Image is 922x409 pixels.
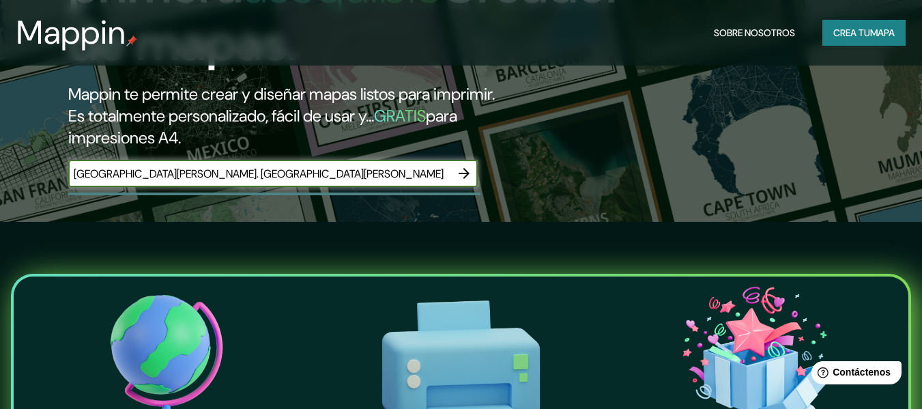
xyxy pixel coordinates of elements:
font: Mappin te permite crear y diseñar mapas listos para imprimir. [68,83,495,104]
iframe: Lanzador de widgets de ayuda [801,356,907,394]
button: Sobre nosotros [708,20,801,46]
img: pin de mapeo [126,36,137,46]
font: mapa [870,27,895,39]
button: Crea tumapa [822,20,906,46]
font: Crea tu [833,27,870,39]
font: Es totalmente personalizado, fácil de usar y... [68,105,374,126]
font: GRATIS [374,105,426,126]
font: Mappin [16,11,126,54]
font: para impresiones A4. [68,105,457,148]
input: Elige tu lugar favorito [68,166,450,182]
font: Sobre nosotros [714,27,795,39]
